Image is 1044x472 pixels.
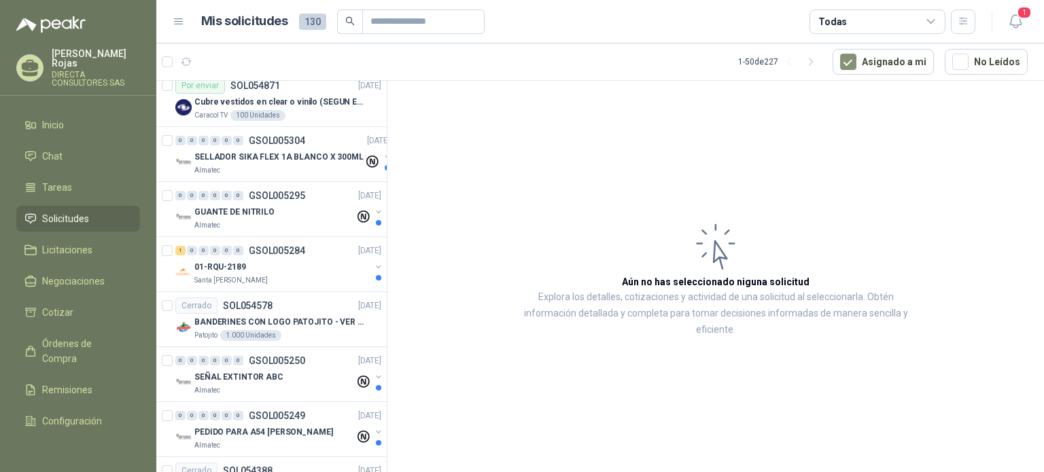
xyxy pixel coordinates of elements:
[198,136,209,145] div: 0
[175,132,393,176] a: 0 0 0 0 0 0 GSOL005304[DATE] Company LogoSELLADOR SIKA FLEX 1A BLANCO X 300MLAlmatec
[345,16,355,26] span: search
[187,246,197,255] div: 0
[194,426,333,439] p: PEDIDO PARA A54 [PERSON_NAME]
[201,12,288,31] h1: Mis solicitudes
[833,49,934,75] button: Asignado a mi
[358,244,381,257] p: [DATE]
[210,136,220,145] div: 0
[16,268,140,294] a: Negociaciones
[198,191,209,200] div: 0
[738,51,822,73] div: 1 - 50 de 227
[358,355,381,367] p: [DATE]
[249,136,305,145] p: GSOL005304
[175,242,384,286] a: 1 0 0 0 0 0 GSOL005284[DATE] Company Logo01-RQU-2189Santa [PERSON_NAME]
[16,377,140,403] a: Remisiones
[230,110,285,121] div: 100 Unidades
[222,356,232,365] div: 0
[945,49,1028,75] button: No Leídos
[194,371,283,384] p: SEÑAL EXTINTOR ABC
[16,175,140,200] a: Tareas
[233,356,243,365] div: 0
[210,246,220,255] div: 0
[42,180,72,195] span: Tareas
[187,136,197,145] div: 0
[16,331,140,371] a: Órdenes de Compra
[249,191,305,200] p: GSOL005295
[42,117,64,132] span: Inicio
[175,264,192,280] img: Company Logo
[16,299,140,325] a: Cotizar
[194,220,220,231] p: Almatec
[42,382,92,397] span: Remisiones
[16,143,140,169] a: Chat
[367,134,390,147] p: [DATE]
[194,330,217,341] p: Patojito
[156,292,387,347] a: CerradoSOL054578[DATE] Company LogoBANDERINES CON LOGO PATOJITO - VER DOC ADJUNTOPatojito1.000 Un...
[175,352,384,396] a: 0 0 0 0 0 0 GSOL005250[DATE] Company LogoSEÑAL EXTINTOR ABCAlmatec
[194,316,364,329] p: BANDERINES CON LOGO PATOJITO - VER DOC ADJUNTO
[16,16,86,33] img: Logo peakr
[42,242,92,257] span: Licitaciones
[1003,10,1028,34] button: 1
[818,14,847,29] div: Todas
[175,411,186,420] div: 0
[175,356,186,365] div: 0
[210,191,220,200] div: 0
[198,246,209,255] div: 0
[358,79,381,92] p: [DATE]
[156,72,387,127] a: Por enviarSOL054871[DATE] Company LogoCubre vestidos en clear o vinilo (SEGUN ESPECIFICACIONES DE...
[175,187,384,231] a: 0 0 0 0 0 0 GSOL005295[DATE] Company LogoGUANTE DE NITRILOAlmatec
[233,246,243,255] div: 0
[42,211,89,226] span: Solicitudes
[198,411,209,420] div: 0
[16,408,140,434] a: Configuración
[42,274,105,289] span: Negociaciones
[233,191,243,200] div: 0
[230,81,280,90] p: SOL054871
[220,330,281,341] div: 1.000 Unidades
[175,191,186,200] div: 0
[198,356,209,365] div: 0
[194,385,220,396] p: Almatec
[249,356,305,365] p: GSOL005250
[249,246,305,255] p: GSOL005284
[42,336,127,366] span: Órdenes de Compra
[187,411,197,420] div: 0
[175,246,186,255] div: 1
[233,411,243,420] div: 0
[299,14,326,30] span: 130
[175,99,192,115] img: Company Logo
[222,411,232,420] div: 0
[222,246,232,255] div: 0
[175,209,192,225] img: Company Logo
[175,374,192,391] img: Company Logo
[210,411,220,420] div: 0
[222,136,232,145] div: 0
[175,77,225,94] div: Por enviar
[194,151,364,164] p: SELLADOR SIKA FLEX 1A BLANCO X 300ML
[175,407,384,451] a: 0 0 0 0 0 0 GSOL005249[DATE] Company LogoPEDIDO PARA A54 [PERSON_NAME]Almatec
[175,136,186,145] div: 0
[52,71,140,87] p: DIRECTA CONSULTORES SAS
[358,189,381,202] p: [DATE]
[523,289,908,338] p: Explora los detalles, cotizaciones y actividad de una solicitud al seleccionarla. Obtén informaci...
[175,154,192,170] img: Company Logo
[194,165,220,176] p: Almatec
[194,275,268,286] p: Santa [PERSON_NAME]
[194,440,220,451] p: Almatec
[187,191,197,200] div: 0
[16,206,140,232] a: Solicitudes
[52,49,140,68] p: [PERSON_NAME] Rojas
[175,297,217,314] div: Cerrado
[622,274,810,289] h3: Aún no has seleccionado niguna solicitud
[187,356,197,365] div: 0
[1017,6,1032,19] span: 1
[222,191,232,200] div: 0
[358,299,381,312] p: [DATE]
[42,305,73,320] span: Cotizar
[42,414,102,429] span: Configuración
[194,206,275,219] p: GUANTE DE NITRILO
[194,110,228,121] p: Caracol TV
[249,411,305,420] p: GSOL005249
[194,96,364,109] p: Cubre vestidos en clear o vinilo (SEGUN ESPECIFICACIONES DEL ADJUNTO)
